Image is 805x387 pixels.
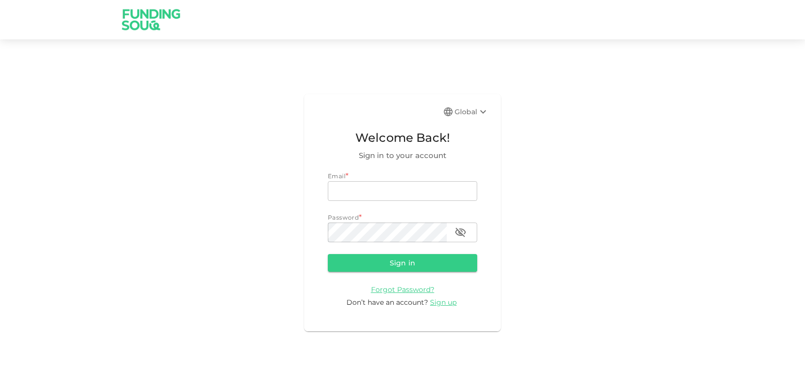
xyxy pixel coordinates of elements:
input: password [328,223,447,242]
a: Forgot Password? [371,285,434,294]
input: email [328,181,477,201]
span: Sign in to your account [328,150,477,161]
span: Forgot Password? [371,285,434,294]
span: Password [328,214,359,221]
span: Don’t have an account? [346,298,428,307]
span: Email [328,172,345,180]
div: Global [455,106,489,118]
span: Welcome Back! [328,129,477,147]
span: Sign up [430,298,457,307]
button: Sign in [328,254,477,272]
